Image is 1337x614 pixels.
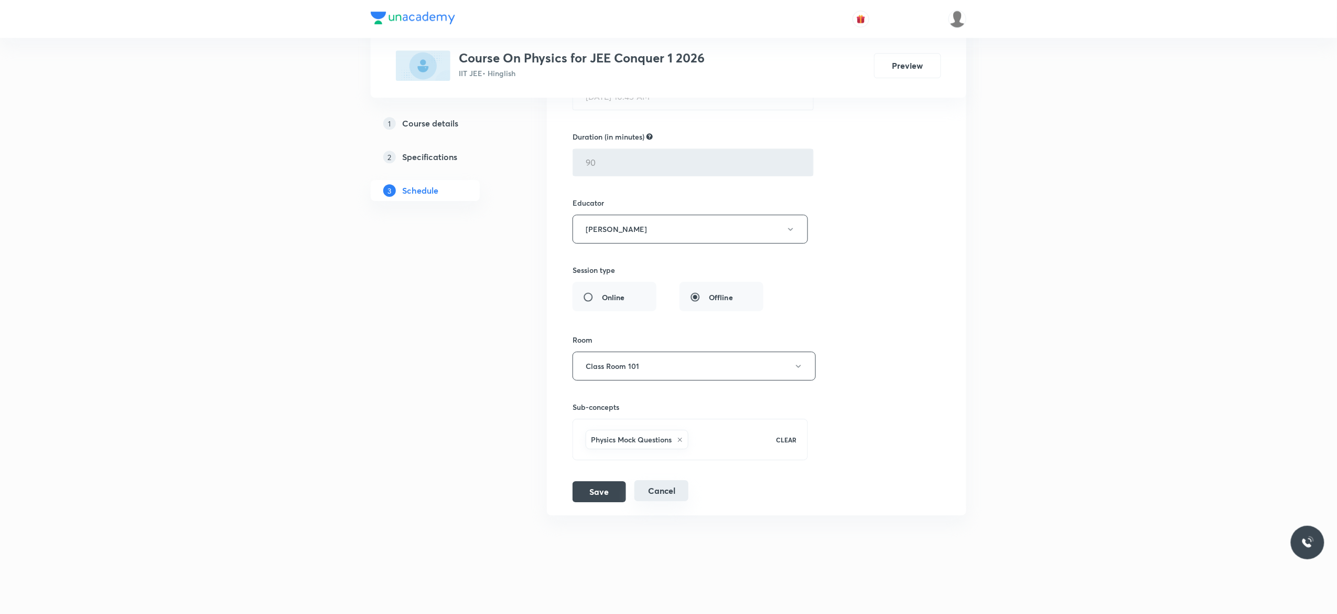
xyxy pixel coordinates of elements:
a: 2Specifications [371,146,513,167]
h5: Schedule [402,184,438,197]
img: 89A92C50-0B86-4D3E-8595-8A274224C60D_plus.png [396,50,450,81]
img: Company Logo [371,12,455,24]
button: Class Room 101 [573,352,816,380]
a: 1Course details [371,113,513,134]
img: ttu [1301,536,1314,549]
p: 2 [383,151,396,163]
h5: Specifications [402,151,457,163]
h3: Course On Physics for JEE Conquer 1 2026 [459,50,705,66]
img: avatar [856,14,866,24]
h6: Physics Mock Questions [591,434,672,445]
button: [PERSON_NAME] [573,215,808,244]
h6: Session type [573,264,615,276]
div: Not allow to edit for recorded type class [646,132,653,141]
h6: Sub-concepts [573,401,808,412]
button: Save [573,481,626,502]
h5: Course details [402,117,458,130]
h6: Educator [573,197,808,208]
a: Company Logo [371,12,455,27]
p: IIT JEE • Hinglish [459,68,705,79]
p: 1 [383,117,396,130]
button: Cancel [634,480,688,501]
p: 3 [383,184,396,197]
input: 90 [573,149,813,176]
button: Preview [874,53,941,78]
h6: Room [573,334,592,345]
h6: Duration (in minutes) [573,131,644,142]
img: Anuruddha Kumar [948,10,966,28]
p: CLEAR [777,435,797,444]
button: avatar [853,10,869,27]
